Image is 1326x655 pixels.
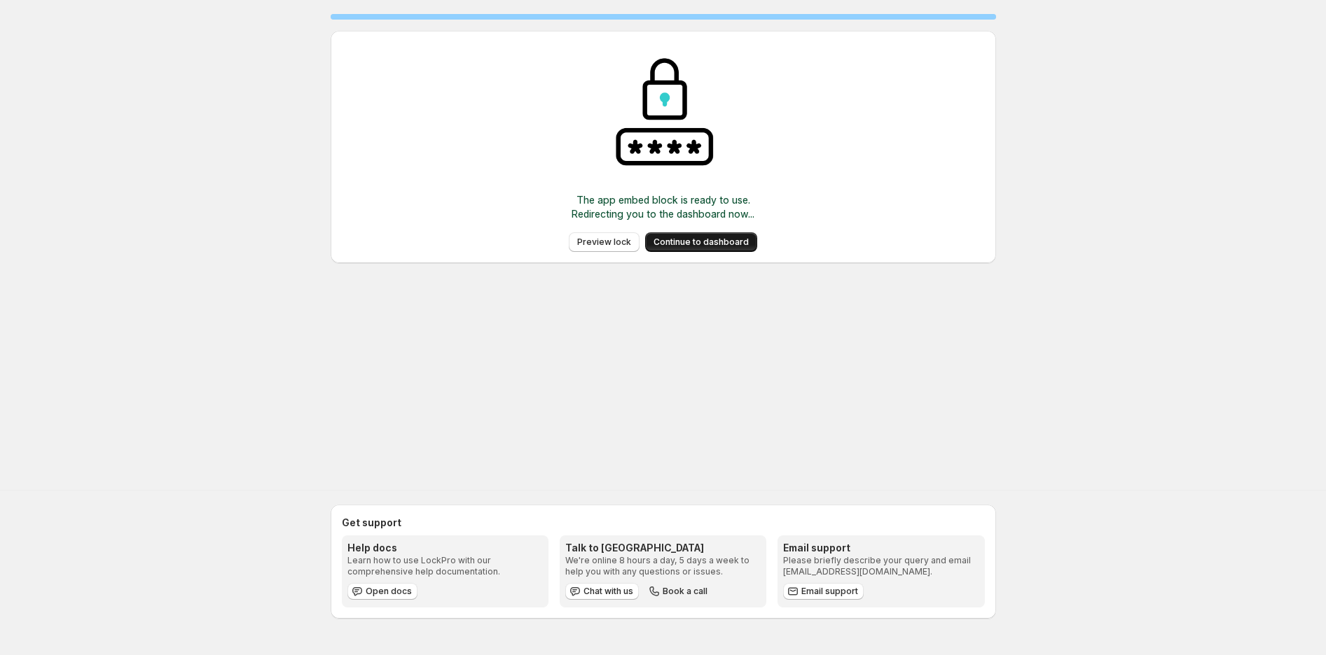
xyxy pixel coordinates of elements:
[347,583,417,600] a: Open docs
[645,232,757,252] button: Continue to dashboard
[558,193,768,221] p: The app embed block is ready to use. Redirecting you to the dashboard now...
[347,541,543,555] h3: Help docs
[593,42,733,182] img: Password Lock
[783,555,979,577] p: Please briefly describe your query and email [EMAIL_ADDRESS][DOMAIN_NAME].
[583,586,633,597] span: Chat with us
[565,541,761,555] h3: Talk to [GEOGRAPHIC_DATA]
[366,586,412,597] span: Open docs
[565,555,761,577] p: We're online 8 hours a day, 5 days a week to help you with any questions or issues.
[663,586,707,597] span: Book a call
[783,541,979,555] h3: Email support
[577,237,631,248] span: Preview lock
[565,583,639,600] button: Chat with us
[644,583,713,600] button: Book a call
[347,555,543,577] p: Learn how to use LockPro with our comprehensive help documentation.
[342,516,985,530] h2: Get support
[783,583,864,600] a: Email support
[569,232,640,252] button: Preview lock
[801,586,858,597] span: Email support
[654,237,749,248] span: Continue to dashboard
